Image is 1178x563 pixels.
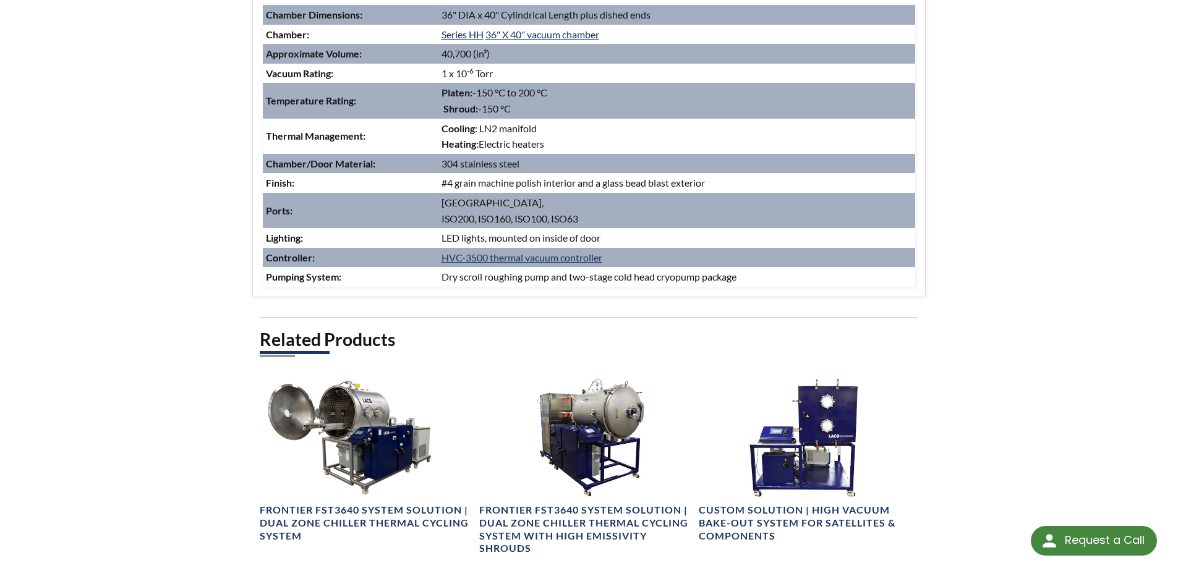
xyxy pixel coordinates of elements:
[266,9,362,20] strong: Chamber Dimensions:
[266,271,339,282] strong: Pumping System
[443,103,478,114] strong: Shroud:
[438,173,916,193] td: #4 grain machine polish interior and a glass bead blast exterior
[263,267,438,287] td: :
[438,44,916,64] td: 40,700 (in³)
[1031,526,1157,556] div: Request a Call
[438,154,916,174] td: 304 stainless steel
[438,83,916,118] td: -150 °C to 200 °C -150 °C
[476,138,479,150] strong: :
[479,504,691,555] h4: Frontier FST3640 System Solution | Dual Zone Chiller Thermal Cycling System with High Emissivity ...
[479,378,691,555] a: Space simulation thermal vacuum system for temperature cycling of satellite components, angled vi...
[1065,526,1145,554] div: Request a Call
[266,177,294,188] strong: Finish:
[263,83,438,118] td: :
[438,193,916,228] td: [GEOGRAPHIC_DATA], ISO200, ISO160, ISO100, ISO63
[438,64,916,83] td: 1 x 10 Torr
[266,67,333,79] strong: Vacuum Rating:
[260,378,472,543] a: Thermal Vacuum System for Spacecraft Imaging Testing, SS Chamber, angled viewFrontier FST3640 Sys...
[438,228,916,248] td: LED lights, mounted on inside of door
[438,5,916,25] td: 36" DIA x 40" Cylindrical Length plus dished ends
[699,378,911,543] a: High Vacuum Bake-Out System for Satellite Components, front viewCustom Solution | High Vacuum Bak...
[260,504,472,542] h4: Frontier FST3640 System Solution | Dual Zone Chiller Thermal Cycling System
[266,252,312,263] strong: Controller
[438,267,916,287] td: Dry scroll roughing pump and two-stage cold head cryopump package
[266,95,354,106] strong: Temperature Rating
[699,504,911,542] h4: Custom Solution | High Vacuum Bake-Out System for Satellites & Components
[442,87,472,98] strong: Platen:
[1039,531,1059,551] img: round button
[260,328,919,351] h2: Related Products
[266,130,365,142] strong: Thermal Management:
[266,48,359,59] strong: Approximate Volume
[467,66,474,75] sup: -6
[485,28,599,40] a: 36" X 40" vacuum chamber
[263,44,438,64] td: :
[263,248,438,268] td: :
[266,205,292,216] strong: Ports:
[266,158,375,169] strong: Chamber/Door Material:
[266,232,303,243] strong: Lighting:
[442,138,476,150] strong: Heating
[442,122,475,134] strong: Cooling
[442,252,602,263] a: HVC-3500 thermal vacuum controller
[442,28,484,40] a: Series HH
[438,119,916,154] td: : LN2 manifold Electric heaters
[266,28,309,40] strong: Chamber:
